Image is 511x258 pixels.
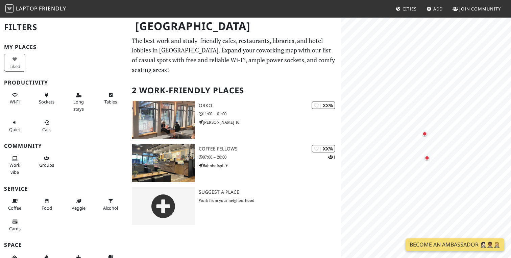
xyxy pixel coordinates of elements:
[5,4,14,13] img: LaptopFriendly
[16,5,38,12] span: Laptop
[450,3,504,15] a: Join Community
[9,162,20,175] span: People working
[312,101,335,109] div: | XX%
[100,90,121,108] button: Tables
[199,154,341,160] p: 07:00 – 20:00
[4,17,124,38] h2: Filters
[132,101,195,139] img: Orko
[4,186,124,192] h3: Service
[393,3,419,15] a: Cities
[433,6,443,12] span: Add
[104,99,117,105] span: Work-friendly tables
[132,80,337,101] h2: 2 Work-Friendly Places
[4,117,25,135] button: Quiet
[4,153,25,178] button: Work vibe
[39,5,66,12] span: Friendly
[128,144,341,182] a: Coffee Fellows | XX% 1 Coffee Fellows 07:00 – 20:00 Bahnhofspl. 9
[42,205,52,211] span: Food
[36,195,57,213] button: Food
[68,195,89,213] button: Veggie
[424,3,446,15] a: Add
[9,126,20,133] span: Quiet
[4,44,124,50] h3: My Places
[36,153,57,171] button: Groups
[4,90,25,108] button: Wi-Fi
[10,99,20,105] span: Stable Wi-Fi
[72,205,86,211] span: Veggie
[403,6,417,12] span: Cities
[199,119,341,125] p: [PERSON_NAME] 10
[421,130,429,138] div: Map marker
[406,238,504,251] a: Become an Ambassador 🤵🏻‍♀️🤵🏾‍♂️🤵🏼‍♀️
[5,3,66,15] a: LaptopFriendly LaptopFriendly
[132,187,195,225] img: gray-place-d2bdb4477600e061c01bd816cc0f2ef0cfcb1ca9e3ad78868dd16fb2af073a21.png
[128,187,341,225] a: Suggest a Place Work from your neighborhood
[9,226,21,232] span: Credit cards
[132,36,337,75] p: The best work and study-friendly cafes, restaurants, libraries, and hotel lobbies in [GEOGRAPHIC_...
[199,103,341,109] h3: Orko
[4,79,124,86] h3: Productivity
[199,189,341,195] h3: Suggest a Place
[199,162,341,169] p: Bahnhofspl. 9
[36,117,57,135] button: Calls
[4,195,25,213] button: Coffee
[4,216,25,234] button: Cards
[36,90,57,108] button: Sockets
[199,111,341,117] p: 11:00 – 01:00
[132,144,195,182] img: Coffee Fellows
[100,195,121,213] button: Alcohol
[459,6,501,12] span: Join Community
[103,205,118,211] span: Alcohol
[128,101,341,139] a: Orko | XX% Orko 11:00 – 01:00 [PERSON_NAME] 10
[73,99,84,112] span: Long stays
[130,17,339,36] h1: [GEOGRAPHIC_DATA]
[4,143,124,149] h3: Community
[328,154,335,160] p: 1
[39,162,54,168] span: Group tables
[4,242,124,248] h3: Space
[42,126,51,133] span: Video/audio calls
[312,145,335,153] div: | XX%
[199,146,341,152] h3: Coffee Fellows
[39,99,54,105] span: Power sockets
[199,197,341,204] p: Work from your neighborhood
[8,205,21,211] span: Coffee
[423,154,431,162] div: Map marker
[68,90,89,114] button: Long stays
